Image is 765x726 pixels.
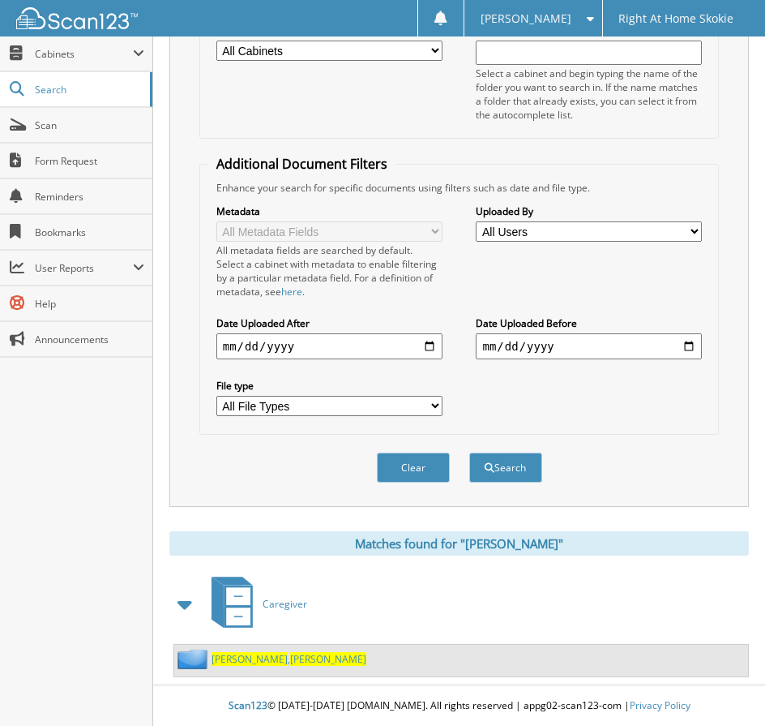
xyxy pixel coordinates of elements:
label: Metadata [216,204,442,218]
span: Scan123 [229,698,267,712]
span: Caregiver [263,597,307,611]
div: Select a cabinet and begin typing the name of the folder you want to search in. If the name match... [476,67,702,122]
span: Form Request [35,154,144,168]
div: Enhance your search for specific documents using filters such as date and file type. [208,181,711,195]
div: All metadata fields are searched by default. Select a cabinet with metadata to enable filtering b... [216,243,442,299]
label: Date Uploaded Before [476,316,702,330]
span: Bookmarks [35,226,144,239]
input: start [216,333,442,359]
span: Scan [35,118,144,132]
img: folder2.png [177,649,212,669]
img: scan123-logo-white.svg [16,7,138,29]
span: Right At Home Skokie [618,14,733,24]
div: Matches found for "[PERSON_NAME]" [169,531,749,556]
span: Help [35,297,144,311]
a: Privacy Policy [630,698,690,712]
span: Reminders [35,190,144,204]
span: [PERSON_NAME] [290,652,366,666]
span: Search [35,83,142,97]
label: Date Uploaded After [216,316,442,330]
iframe: Chat Widget [684,648,765,726]
span: User Reports [35,261,133,275]
legend: Additional Document Filters [208,155,395,173]
a: Caregiver [202,572,307,636]
a: here [281,285,302,299]
span: Cabinets [35,47,133,61]
button: Clear [377,453,450,483]
div: © [DATE]-[DATE] [DOMAIN_NAME]. All rights reserved | appg02-scan123-com | [153,686,765,726]
span: [PERSON_NAME] [481,14,571,24]
label: Uploaded By [476,204,702,218]
input: end [476,333,702,359]
span: [PERSON_NAME] [212,652,288,666]
button: Search [469,453,542,483]
a: [PERSON_NAME],[PERSON_NAME] [212,652,366,666]
label: File type [216,379,442,393]
span: Announcements [35,333,144,346]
